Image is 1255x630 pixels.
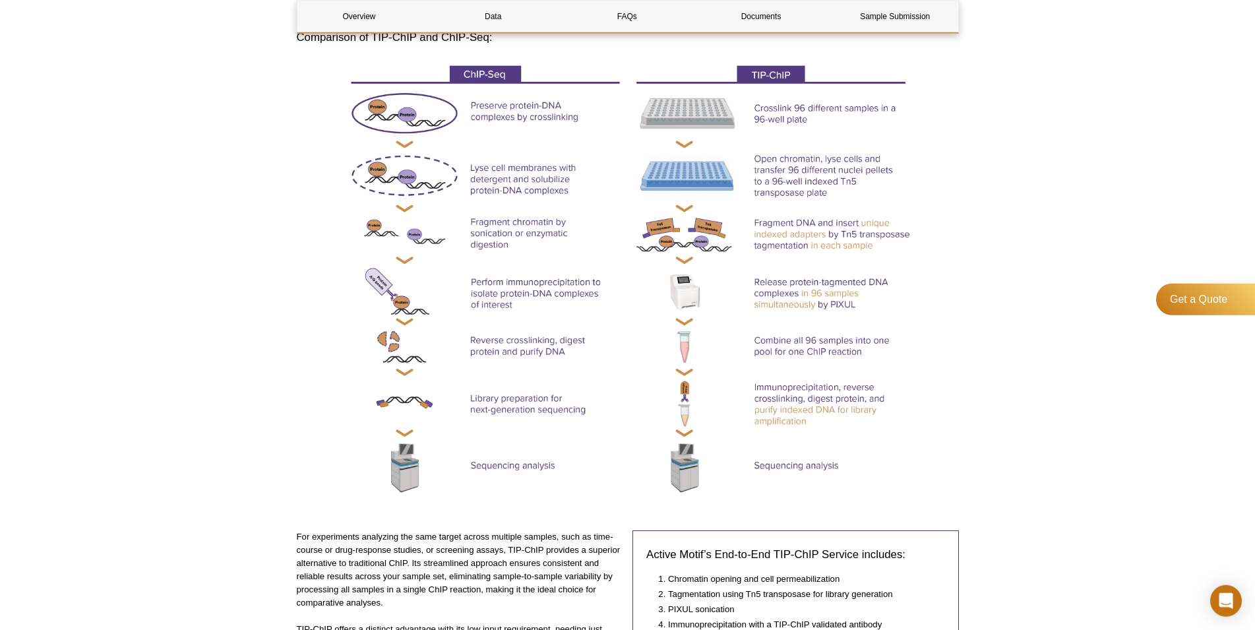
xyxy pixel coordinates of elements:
[1156,284,1255,315] a: Get a Quote
[699,1,823,32] a: Documents
[668,573,932,586] li: Chromatin opening and cell permeabilization
[668,588,932,601] li: Tagmentation using Tn5 transposase for library generation
[833,1,957,32] a: Sample Submission
[297,30,959,46] h3: Comparison of TIP-ChIP and ChIP-Seq:
[646,547,945,563] h3: Active Motif’s End-to-End TIP-ChIP Service includes:
[431,1,555,32] a: Data
[1210,585,1242,617] div: Open Intercom Messenger
[668,603,932,616] li: PIXUL sonication
[565,1,689,32] a: FAQs
[297,530,623,610] p: For experiments analyzing the same target across multiple samples, such as time-course or drug-re...
[297,1,421,32] a: Overview
[331,55,925,503] img: TIP-ChIP and ChIP Comparison Chart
